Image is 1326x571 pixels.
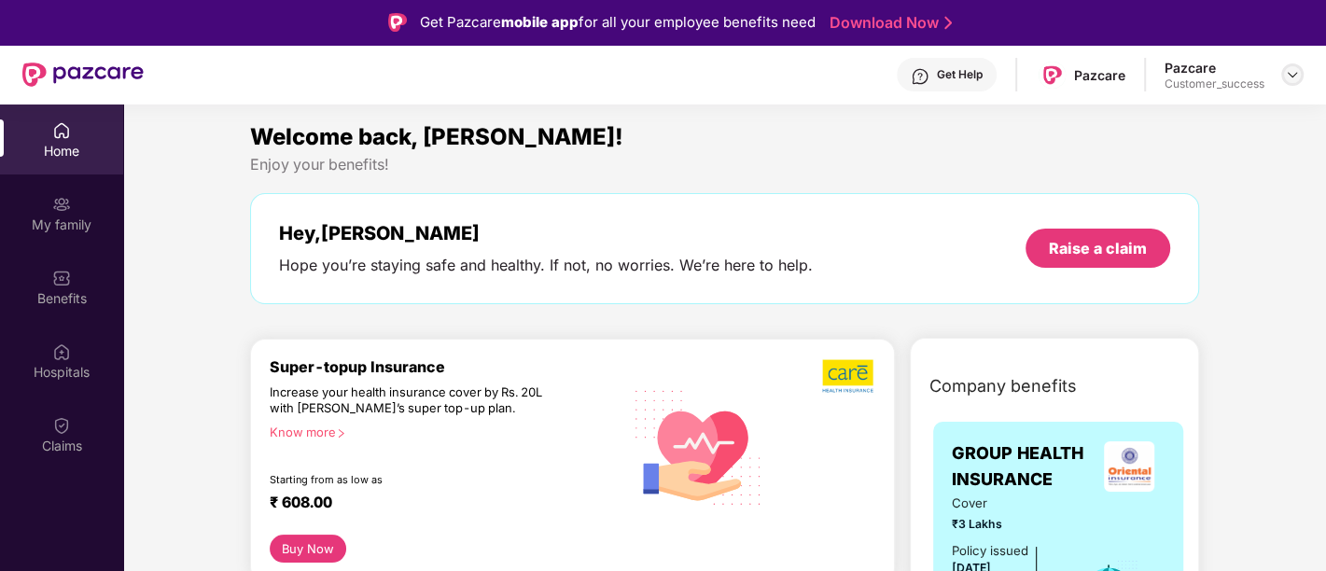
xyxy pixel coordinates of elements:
[937,67,983,82] div: Get Help
[52,121,71,140] img: svg+xml;base64,PHN2ZyBpZD0iSG9tZSIgeG1sbnM9Imh0dHA6Ly93d3cudzMub3JnLzIwMDAvc3ZnIiB3aWR0aD0iMjAiIG...
[1049,238,1147,258] div: Raise a claim
[622,369,774,523] img: svg+xml;base64,PHN2ZyB4bWxucz0iaHR0cDovL3d3dy53My5vcmcvMjAwMC9zdmciIHhtbG5zOnhsaW5rPSJodHRwOi8vd3...
[52,416,71,435] img: svg+xml;base64,PHN2ZyBpZD0iQ2xhaW0iIHhtbG5zPSJodHRwOi8vd3d3LnczLm9yZy8yMDAwL3N2ZyIgd2lkdGg9IjIwIi...
[911,67,929,86] img: svg+xml;base64,PHN2ZyBpZD0iSGVscC0zMngzMiIgeG1sbnM9Imh0dHA6Ly93d3cudzMub3JnLzIwMDAvc3ZnIiB3aWR0aD...
[1165,59,1264,77] div: Pazcare
[250,123,623,150] span: Welcome back, [PERSON_NAME]!
[52,269,71,287] img: svg+xml;base64,PHN2ZyBpZD0iQmVuZWZpdHMiIHhtbG5zPSJodHRwOi8vd3d3LnczLm9yZy8yMDAwL3N2ZyIgd2lkdGg9Ij...
[929,373,1077,399] span: Company benefits
[250,155,1199,174] div: Enjoy your benefits!
[501,13,579,31] strong: mobile app
[1074,66,1125,84] div: Pazcare
[1285,67,1300,82] img: svg+xml;base64,PHN2ZyBpZD0iRHJvcGRvd24tMzJ4MzIiIHhtbG5zPSJodHRwOi8vd3d3LnczLm9yZy8yMDAwL3N2ZyIgd2...
[336,428,346,439] span: right
[279,256,813,275] div: Hope you’re staying safe and healthy. If not, no worries. We’re here to help.
[952,515,1053,533] span: ₹3 Lakhs
[270,473,544,486] div: Starting from as low as
[1104,441,1154,492] img: insurerLogo
[388,13,407,32] img: Logo
[52,195,71,214] img: svg+xml;base64,PHN2ZyB3aWR0aD0iMjAiIGhlaWdodD0iMjAiIHZpZXdCb3g9IjAgMCAyMCAyMCIgZmlsbD0ibm9uZSIgeG...
[270,384,542,416] div: Increase your health insurance cover by Rs. 20L with [PERSON_NAME]’s super top-up plan.
[952,440,1094,494] span: GROUP HEALTH INSURANCE
[22,63,144,87] img: New Pazcare Logo
[52,342,71,361] img: svg+xml;base64,PHN2ZyBpZD0iSG9zcGl0YWxzIiB4bWxucz0iaHR0cDovL3d3dy53My5vcmcvMjAwMC9zdmciIHdpZHRoPS...
[1165,77,1264,91] div: Customer_success
[270,358,623,376] div: Super-topup Insurance
[830,13,946,33] a: Download Now
[944,13,952,33] img: Stroke
[952,494,1053,513] span: Cover
[270,494,605,516] div: ₹ 608.00
[270,535,346,562] button: Buy Now
[270,425,612,438] div: Know more
[822,358,875,394] img: b5dec4f62d2307b9de63beb79f102df3.png
[952,541,1028,561] div: Policy issued
[1039,62,1066,89] img: Pazcare_Logo.png
[279,222,813,244] div: Hey, [PERSON_NAME]
[420,11,816,34] div: Get Pazcare for all your employee benefits need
